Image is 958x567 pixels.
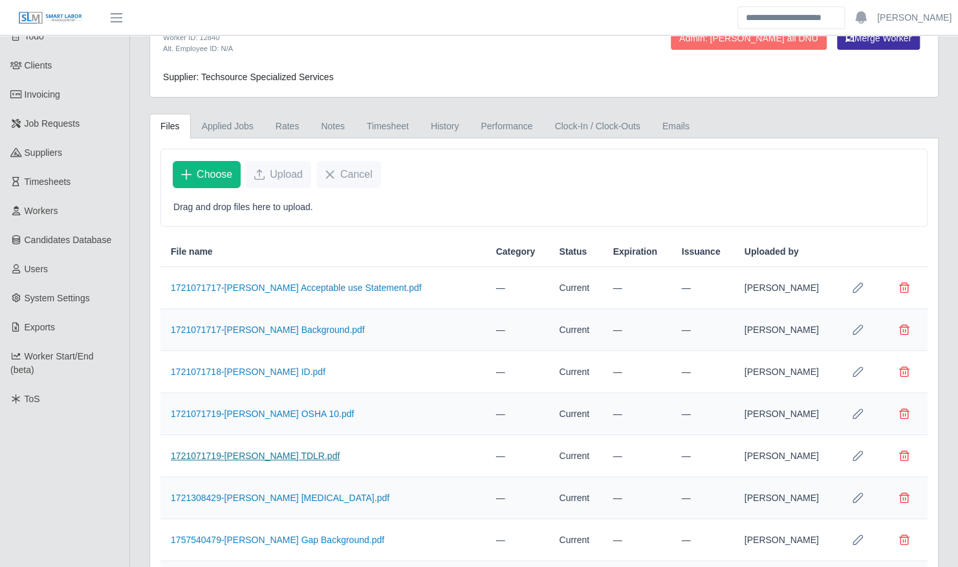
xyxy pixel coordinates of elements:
[171,283,422,293] a: 1721071717-[PERSON_NAME] Acceptable use Statement.pdf
[549,309,602,351] td: Current
[316,161,381,188] button: Cancel
[485,435,549,477] td: —
[171,367,325,377] a: 1721071718-[PERSON_NAME] ID.pdf
[602,393,671,435] td: —
[163,32,600,43] div: Worker ID: 12840
[845,527,871,553] button: Row Edit
[891,401,917,427] button: Delete file
[549,477,602,519] td: Current
[485,519,549,561] td: —
[602,309,671,351] td: —
[171,325,365,335] a: 1721071717-[PERSON_NAME] Background.pdf
[734,351,834,393] td: [PERSON_NAME]
[543,114,651,139] a: Clock-In / Clock-Outs
[470,114,543,139] a: Performance
[25,60,52,70] span: Clients
[845,485,871,511] button: Row Edit
[25,118,80,129] span: Job Requests
[25,147,62,158] span: Suppliers
[613,245,657,259] span: Expiration
[602,267,671,309] td: —
[845,317,871,343] button: Row Edit
[671,477,734,519] td: —
[734,519,834,561] td: [PERSON_NAME]
[495,245,535,259] span: Category
[651,114,701,139] a: Emails
[25,235,112,245] span: Candidates Database
[602,519,671,561] td: —
[845,359,871,385] button: Row Edit
[682,245,721,259] span: Issuance
[734,477,834,519] td: [PERSON_NAME]
[734,435,834,477] td: [PERSON_NAME]
[745,245,799,259] span: Uploaded by
[891,443,917,469] button: Delete file
[891,317,917,343] button: Delete file
[10,351,94,375] span: Worker Start/End (beta)
[25,31,44,41] span: Todo
[265,114,310,139] a: Rates
[845,443,871,469] button: Row Edit
[671,309,734,351] td: —
[197,167,232,182] span: Choose
[671,27,827,50] button: Admin: [PERSON_NAME] all DNU
[671,351,734,393] td: —
[845,401,871,427] button: Row Edit
[837,27,920,50] button: Merge Worker
[485,309,549,351] td: —
[671,435,734,477] td: —
[877,11,952,25] a: [PERSON_NAME]
[25,206,58,216] span: Workers
[420,114,470,139] a: History
[602,477,671,519] td: —
[737,6,845,29] input: Search
[549,519,602,561] td: Current
[891,527,917,553] button: Delete file
[549,351,602,393] td: Current
[602,351,671,393] td: —
[734,393,834,435] td: [PERSON_NAME]
[891,485,917,511] button: Delete file
[549,267,602,309] td: Current
[549,393,602,435] td: Current
[734,267,834,309] td: [PERSON_NAME]
[18,11,83,25] img: SLM Logo
[671,267,734,309] td: —
[270,167,303,182] span: Upload
[191,114,265,139] a: Applied Jobs
[549,435,602,477] td: Current
[246,161,311,188] button: Upload
[149,114,191,139] a: Files
[173,200,915,214] p: Drag and drop files here to upload.
[485,477,549,519] td: —
[891,359,917,385] button: Delete file
[340,167,373,182] span: Cancel
[171,535,384,545] a: 1757540479-[PERSON_NAME] Gap Background.pdf
[25,322,55,332] span: Exports
[163,72,334,82] span: Supplier: Techsource Specialized Services
[671,393,734,435] td: —
[171,451,340,461] a: 1721071719-[PERSON_NAME] TDLR.pdf
[602,435,671,477] td: —
[163,43,600,54] div: Alt. Employee ID: N/A
[559,245,587,259] span: Status
[485,351,549,393] td: —
[671,519,734,561] td: —
[485,267,549,309] td: —
[485,393,549,435] td: —
[356,114,420,139] a: Timesheet
[25,177,71,187] span: Timesheets
[845,275,871,301] button: Row Edit
[734,309,834,351] td: [PERSON_NAME]
[171,409,354,419] a: 1721071719-[PERSON_NAME] OSHA 10.pdf
[171,493,389,503] a: 1721308429-[PERSON_NAME] [MEDICAL_DATA].pdf
[25,293,90,303] span: System Settings
[891,275,917,301] button: Delete file
[25,394,40,404] span: ToS
[25,89,60,100] span: Invoicing
[171,245,213,259] span: File name
[25,264,49,274] span: Users
[310,114,356,139] a: Notes
[173,161,241,188] button: Choose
